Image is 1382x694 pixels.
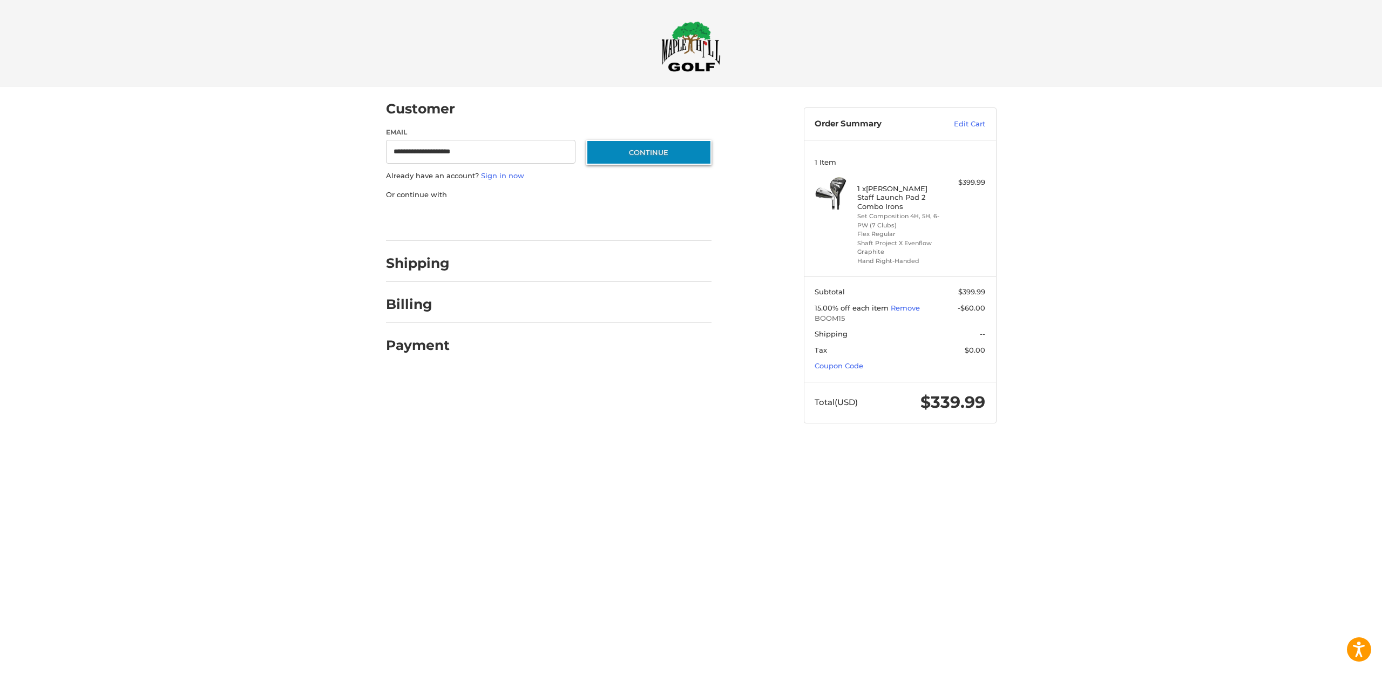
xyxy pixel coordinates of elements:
span: BOOM15 [815,313,985,324]
li: Flex Regular [857,230,940,239]
h2: Shipping [386,255,450,272]
p: Or continue with [386,190,712,200]
img: Maple Hill Golf [661,21,721,72]
h3: 1 Item [815,158,985,166]
span: Shipping [815,329,848,338]
span: Subtotal [815,287,845,296]
span: $0.00 [965,346,985,354]
a: Edit Cart [931,119,985,130]
li: Hand Right-Handed [857,257,940,266]
li: Set Composition 4H, 5H, 6-PW (7 Clubs) [857,212,940,230]
span: -- [980,329,985,338]
h3: Order Summary [815,119,931,130]
span: $399.99 [958,287,985,296]
h2: Billing [386,296,449,313]
iframe: Google Customer Reviews [1293,665,1382,694]
p: Already have an account? [386,171,712,181]
div: $399.99 [943,177,985,188]
span: 15.00% off each item [815,304,891,312]
h2: Customer [386,100,455,117]
a: Sign in now [481,171,524,180]
span: Total (USD) [815,397,858,407]
li: Shaft Project X Evenflow Graphite [857,239,940,257]
label: Email [386,127,576,137]
span: -$60.00 [958,304,985,312]
h2: Payment [386,337,450,354]
span: $339.99 [920,392,985,412]
iframe: PayPal-paypal [382,211,463,230]
button: Continue [586,140,712,165]
a: Remove [891,304,920,312]
span: Tax [815,346,827,354]
a: Coupon Code [815,361,863,370]
h4: 1 x [PERSON_NAME] Staff Launch Pad 2 Combo Irons [857,184,940,211]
